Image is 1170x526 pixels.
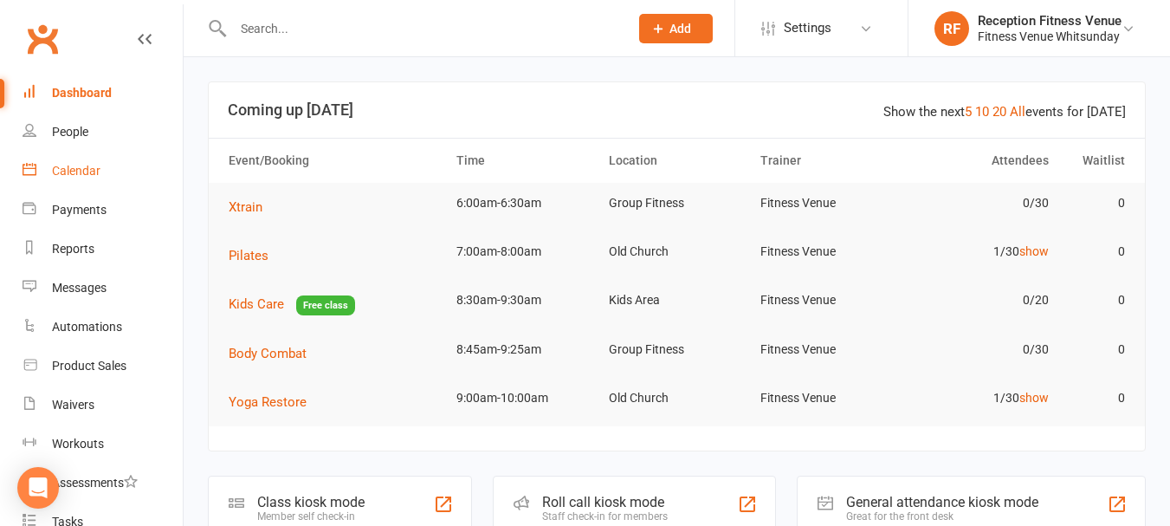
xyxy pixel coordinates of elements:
[23,269,183,308] a: Messages
[221,139,449,183] th: Event/Booking
[229,197,275,218] button: Xtrain
[669,22,691,36] span: Add
[905,280,1057,321] td: 0/20
[965,104,972,120] a: 5
[905,378,1057,419] td: 1/30
[23,74,183,113] a: Dashboard
[978,29,1122,44] div: Fitness Venue Whitsunday
[601,183,753,224] td: Group Fitness
[753,231,905,272] td: Fitness Venue
[905,139,1057,183] th: Attendees
[449,183,601,224] td: 6:00am-6:30am
[601,231,753,272] td: Old Church
[753,329,905,370] td: Fitness Venue
[229,343,319,364] button: Body Combat
[21,17,64,61] a: Clubworx
[23,191,183,230] a: Payments
[1057,183,1133,224] td: 0
[23,464,183,503] a: Assessments
[229,199,262,215] span: Xtrain
[905,183,1057,224] td: 0/30
[753,139,905,183] th: Trainer
[542,510,668,523] div: Staff check-in for members
[23,152,183,191] a: Calendar
[449,378,601,419] td: 9:00am-10:00am
[978,13,1122,29] div: Reception Fitness Venue
[905,329,1057,370] td: 0/30
[229,245,281,266] button: Pilates
[1057,280,1133,321] td: 0
[52,164,100,178] div: Calendar
[1057,378,1133,419] td: 0
[52,320,122,334] div: Automations
[449,329,601,370] td: 8:45am-9:25am
[1019,391,1049,405] a: show
[229,294,355,315] button: Kids CareFree class
[23,425,183,464] a: Workouts
[905,231,1057,272] td: 1/30
[601,378,753,419] td: Old Church
[1057,231,1133,272] td: 0
[449,231,601,272] td: 7:00am-8:00am
[52,203,107,217] div: Payments
[449,139,601,183] th: Time
[992,104,1006,120] a: 20
[296,295,355,315] span: Free class
[52,476,138,490] div: Assessments
[601,329,753,370] td: Group Fitness
[846,510,1038,523] div: Great for the front desk
[846,494,1038,510] div: General attendance kiosk mode
[753,280,905,321] td: Fitness Venue
[784,9,831,48] span: Settings
[449,280,601,321] td: 8:30am-9:30am
[975,104,989,120] a: 10
[601,139,753,183] th: Location
[228,16,617,41] input: Search...
[1057,139,1133,183] th: Waitlist
[23,230,183,269] a: Reports
[52,86,112,100] div: Dashboard
[1010,104,1025,120] a: All
[257,510,365,523] div: Member self check-in
[257,494,365,510] div: Class kiosk mode
[23,386,183,425] a: Waivers
[601,280,753,321] td: Kids Area
[639,14,713,43] button: Add
[52,242,94,256] div: Reports
[229,392,319,412] button: Yoga Restore
[229,296,284,312] span: Kids Care
[229,248,268,263] span: Pilates
[1019,244,1049,258] a: show
[23,113,183,152] a: People
[229,346,307,361] span: Body Combat
[52,398,94,412] div: Waivers
[228,101,1126,119] h3: Coming up [DATE]
[542,494,668,510] div: Roll call kiosk mode
[52,359,126,373] div: Product Sales
[229,394,307,410] span: Yoga Restore
[52,281,107,295] div: Messages
[23,308,183,347] a: Automations
[52,437,104,451] div: Workouts
[934,11,969,46] div: RF
[753,183,905,224] td: Fitness Venue
[52,125,88,139] div: People
[883,101,1126,122] div: Show the next events for [DATE]
[23,347,183,386] a: Product Sales
[17,467,59,509] div: Open Intercom Messenger
[1057,329,1133,370] td: 0
[753,378,905,419] td: Fitness Venue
